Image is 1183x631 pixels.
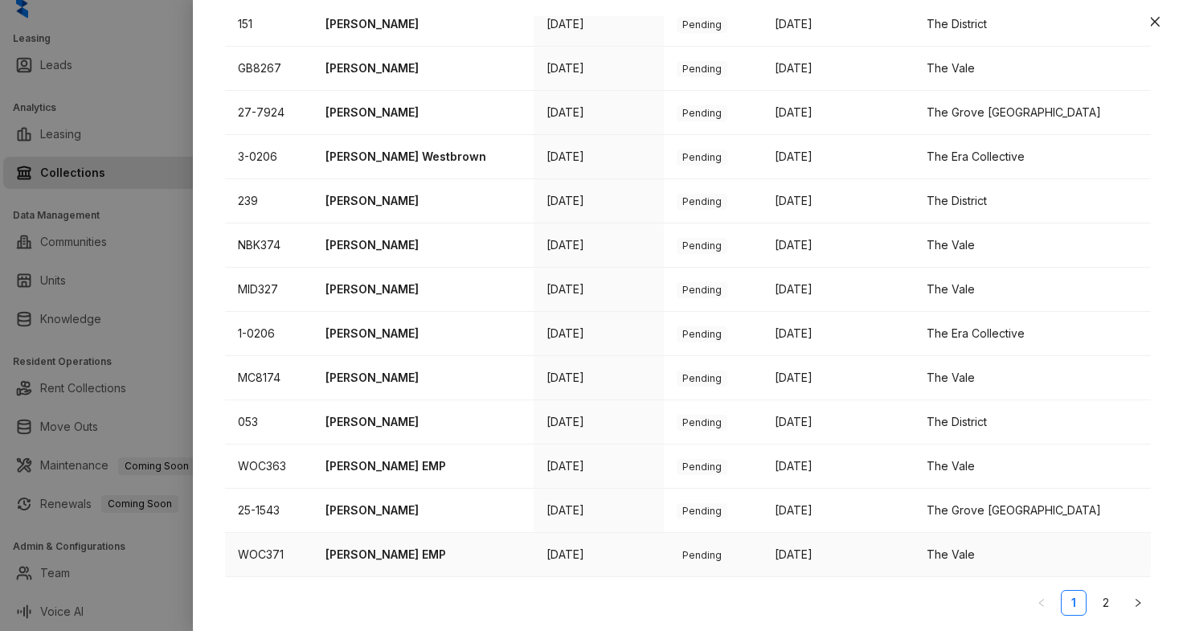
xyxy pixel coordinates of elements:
span: Pending [677,459,727,475]
td: WOC371 [225,533,313,577]
span: Pending [677,371,727,387]
p: [PERSON_NAME] [325,502,521,519]
span: Pending [677,238,727,254]
td: [DATE] [534,400,664,445]
p: [PERSON_NAME] [325,413,521,431]
p: [PERSON_NAME] [325,15,521,33]
td: WOC363 [225,445,313,489]
button: left [1029,590,1054,616]
td: [DATE] [762,91,914,135]
td: [DATE] [534,268,664,312]
div: The Vale [927,457,1138,475]
div: The Vale [927,546,1138,563]
span: Pending [677,415,727,431]
td: [DATE] [762,179,914,223]
td: [DATE] [762,268,914,312]
td: MC8174 [225,356,313,400]
span: Pending [677,282,727,298]
td: [DATE] [762,312,914,356]
td: [DATE] [534,2,664,47]
p: [PERSON_NAME] [325,192,521,210]
div: The District [927,192,1138,210]
td: [DATE] [534,179,664,223]
td: [DATE] [762,356,914,400]
div: The Era Collective [927,325,1138,342]
td: NBK374 [225,223,313,268]
td: [DATE] [762,445,914,489]
div: The Grove [GEOGRAPHIC_DATA] [927,502,1138,519]
p: [PERSON_NAME] EMP [325,457,521,475]
li: Previous Page [1029,590,1054,616]
td: [DATE] [762,135,914,179]
a: 2 [1094,591,1118,615]
td: [DATE] [534,91,664,135]
td: [DATE] [534,47,664,91]
div: The Grove [GEOGRAPHIC_DATA] [927,104,1138,121]
td: 25-1543 [225,489,313,533]
td: [DATE] [534,223,664,268]
td: [DATE] [534,312,664,356]
td: [DATE] [534,489,664,533]
td: [DATE] [762,400,914,445]
p: [PERSON_NAME] [325,325,521,342]
span: Pending [677,194,727,210]
span: Pending [677,547,727,563]
td: [DATE] [534,356,664,400]
a: 1 [1062,591,1086,615]
span: Pending [677,326,727,342]
td: [DATE] [534,445,664,489]
p: [PERSON_NAME] [325,236,521,254]
p: [PERSON_NAME] [325,104,521,121]
p: [PERSON_NAME] Westbrown [325,148,521,166]
div: The Vale [927,236,1138,254]
td: 053 [225,400,313,445]
span: Pending [677,150,727,166]
span: Pending [677,105,727,121]
td: [DATE] [762,489,914,533]
td: [DATE] [762,223,914,268]
td: [DATE] [762,47,914,91]
td: 27-7924 [225,91,313,135]
p: [PERSON_NAME] [325,369,521,387]
span: left [1037,598,1046,608]
td: MID327 [225,268,313,312]
span: Pending [677,61,727,77]
li: Next Page [1125,590,1151,616]
td: 3-0206 [225,135,313,179]
div: The Vale [927,369,1138,387]
span: Pending [677,503,727,519]
div: The Era Collective [927,148,1138,166]
td: [DATE] [534,135,664,179]
td: 151 [225,2,313,47]
td: GB8267 [225,47,313,91]
td: 1-0206 [225,312,313,356]
div: The District [927,413,1138,431]
li: 1 [1061,590,1087,616]
span: right [1133,598,1143,608]
p: [PERSON_NAME] [325,59,521,77]
td: [DATE] [534,533,664,577]
p: [PERSON_NAME] [325,281,521,298]
button: right [1125,590,1151,616]
span: close [1148,15,1161,28]
div: The District [927,15,1138,33]
div: The Vale [927,281,1138,298]
td: [DATE] [762,2,914,47]
p: [PERSON_NAME] EMP [325,546,521,563]
td: 239 [225,179,313,223]
button: Close [1145,12,1165,31]
li: 2 [1093,590,1119,616]
span: Pending [677,17,727,33]
div: The Vale [927,59,1138,77]
td: [DATE] [762,533,914,577]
